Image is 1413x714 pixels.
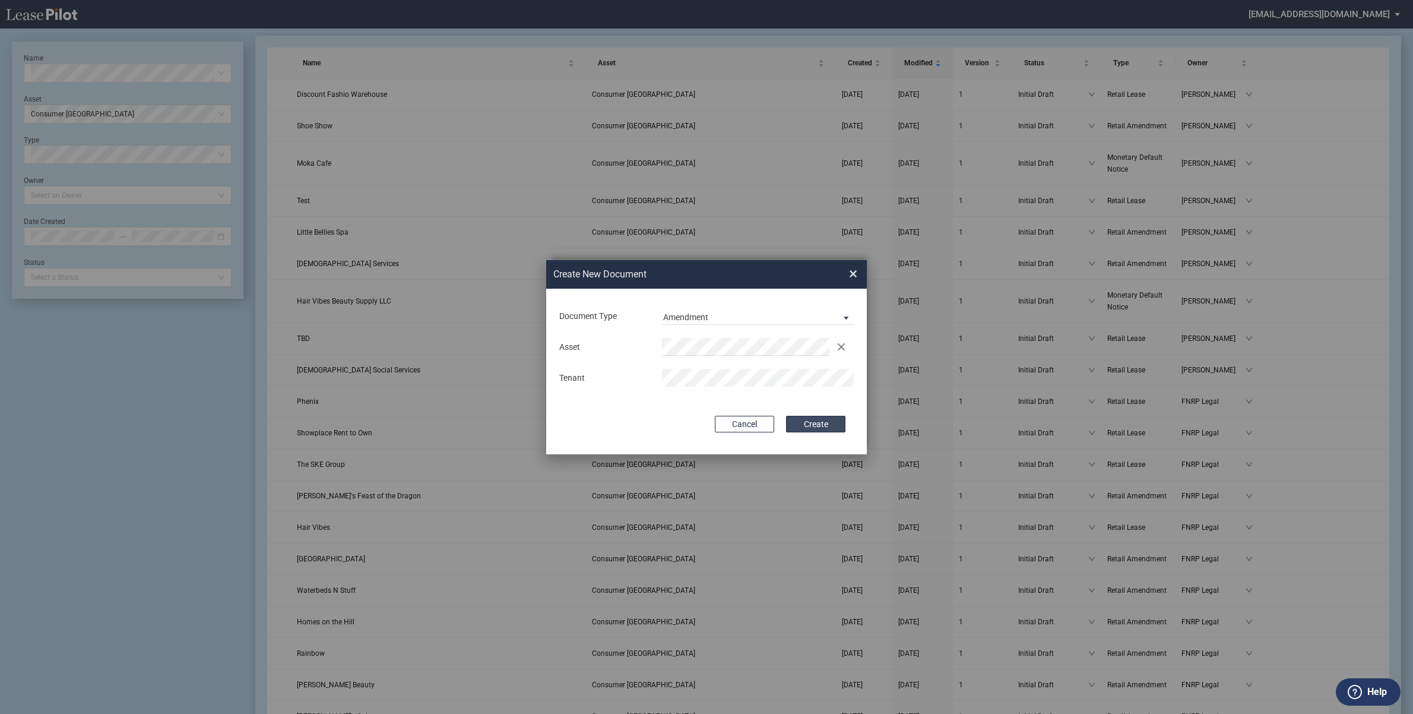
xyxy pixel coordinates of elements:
[552,342,655,353] div: Asset
[553,268,806,281] h2: Create New Document
[786,416,845,432] button: Create
[662,307,854,325] md-select: Document Type: Amendment
[552,311,655,323] div: Document Type
[552,372,655,384] div: Tenant
[1367,684,1387,700] label: Help
[546,260,867,455] md-dialog: Create New ...
[663,312,708,322] div: Amendment
[715,416,774,432] button: Cancel
[849,264,857,283] span: ×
